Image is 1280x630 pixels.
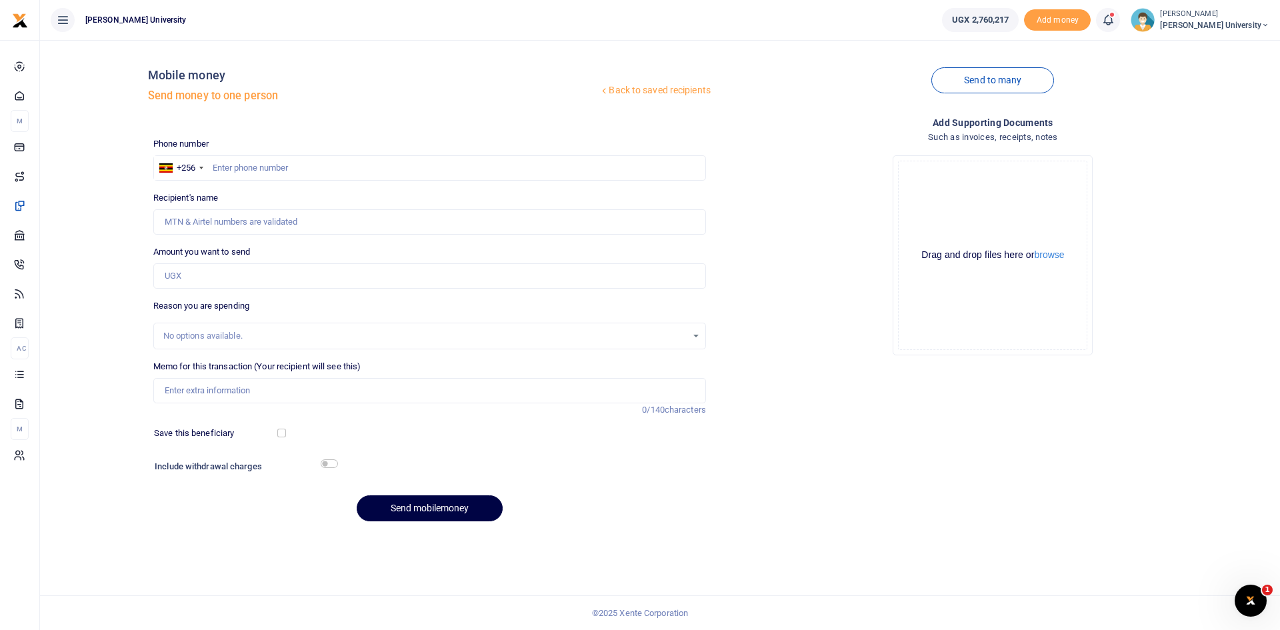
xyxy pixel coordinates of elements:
[1131,8,1269,32] a: profile-user [PERSON_NAME] [PERSON_NAME] University
[11,418,29,440] li: M
[154,427,234,440] label: Save this beneficiary
[717,130,1269,145] h4: Such as invoices, receipts, notes
[1034,250,1064,259] button: browse
[155,461,331,472] h6: Include withdrawal charges
[12,15,28,25] a: logo-small logo-large logo-large
[153,299,249,313] label: Reason you are spending
[942,8,1019,32] a: UGX 2,760,217
[153,155,706,181] input: Enter phone number
[931,67,1054,93] a: Send to many
[1160,9,1269,20] small: [PERSON_NAME]
[1024,9,1091,31] li: Toup your wallet
[893,155,1093,355] div: File Uploader
[937,8,1024,32] li: Wallet ballance
[177,161,195,175] div: +256
[1024,9,1091,31] span: Add money
[153,209,706,235] input: MTN & Airtel numbers are validated
[153,191,219,205] label: Recipient's name
[153,263,706,289] input: UGX
[154,156,207,180] div: Uganda: +256
[148,68,599,83] h4: Mobile money
[153,360,361,373] label: Memo for this transaction (Your recipient will see this)
[357,495,503,521] button: Send mobilemoney
[11,337,29,359] li: Ac
[899,249,1087,261] div: Drag and drop files here or
[1235,585,1267,617] iframe: Intercom live chat
[80,14,191,26] span: [PERSON_NAME] University
[1160,19,1269,31] span: [PERSON_NAME] University
[163,329,687,343] div: No options available.
[1131,8,1155,32] img: profile-user
[153,245,250,259] label: Amount you want to send
[952,13,1009,27] span: UGX 2,760,217
[148,89,599,103] h5: Send money to one person
[599,79,711,103] a: Back to saved recipients
[665,405,706,415] span: characters
[153,378,706,403] input: Enter extra information
[717,115,1269,130] h4: Add supporting Documents
[11,110,29,132] li: M
[153,137,209,151] label: Phone number
[1024,14,1091,24] a: Add money
[1262,585,1273,595] span: 1
[642,405,665,415] span: 0/140
[12,13,28,29] img: logo-small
